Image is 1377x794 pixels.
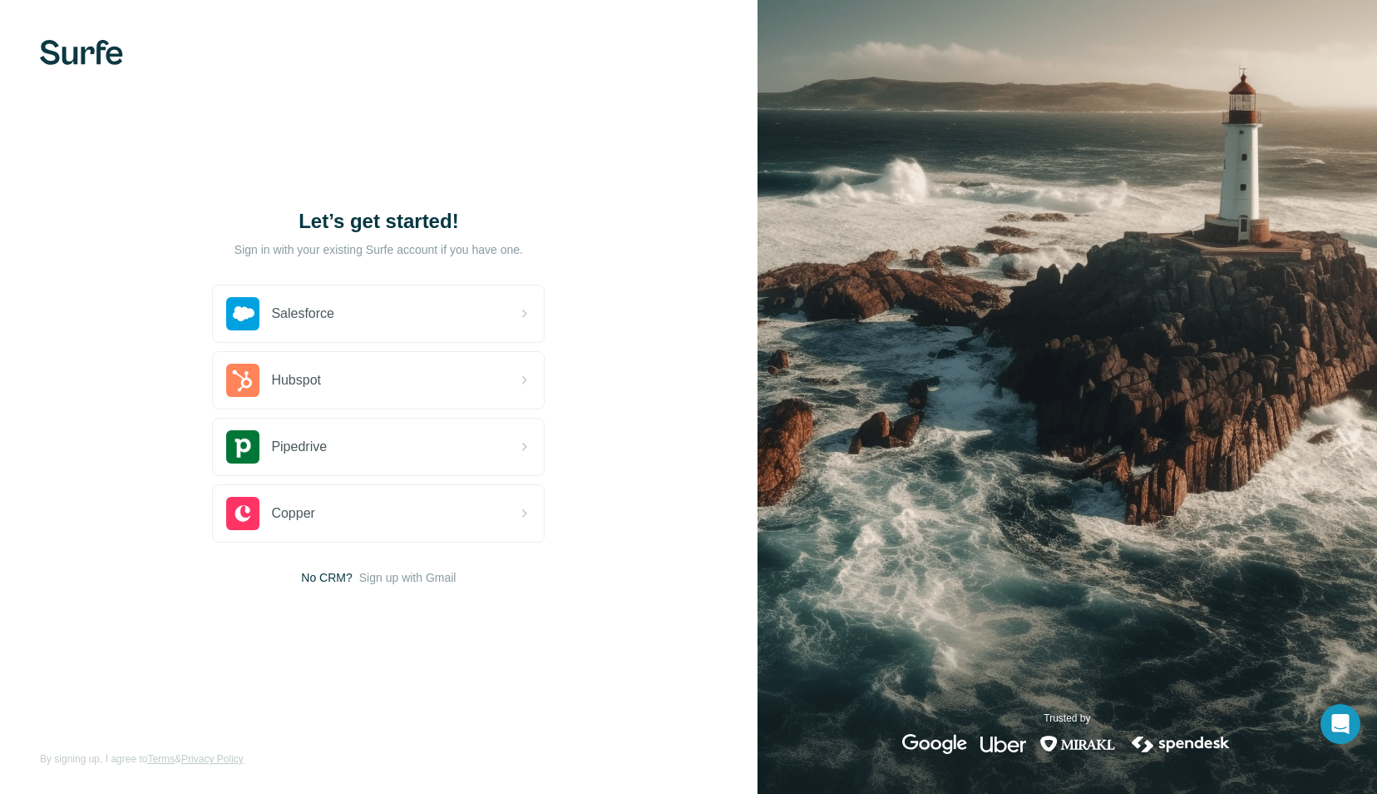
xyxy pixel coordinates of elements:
span: No CRM? [301,569,352,586]
a: Terms [147,753,175,765]
img: spendesk's logo [1129,734,1232,754]
a: Privacy Policy [181,753,244,765]
img: Surfe's logo [40,40,123,65]
img: google's logo [902,734,967,754]
span: Hubspot [271,370,321,390]
img: mirakl's logo [1039,734,1116,754]
span: Copper [271,504,314,524]
button: Sign up with Gmail [359,569,457,586]
img: uber's logo [980,734,1026,754]
div: Open Intercom Messenger [1320,704,1360,744]
span: Pipedrive [271,437,327,457]
span: Salesforce [271,304,334,324]
img: hubspot's logo [226,364,259,397]
img: salesforce's logo [226,297,259,330]
h1: Let’s get started! [212,208,545,235]
p: Trusted by [1044,711,1090,726]
p: Sign in with your existing Surfe account if you have one. [234,241,523,258]
span: By signing up, I agree to & [40,752,244,767]
img: pipedrive's logo [226,430,259,464]
img: copper's logo [226,497,259,530]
